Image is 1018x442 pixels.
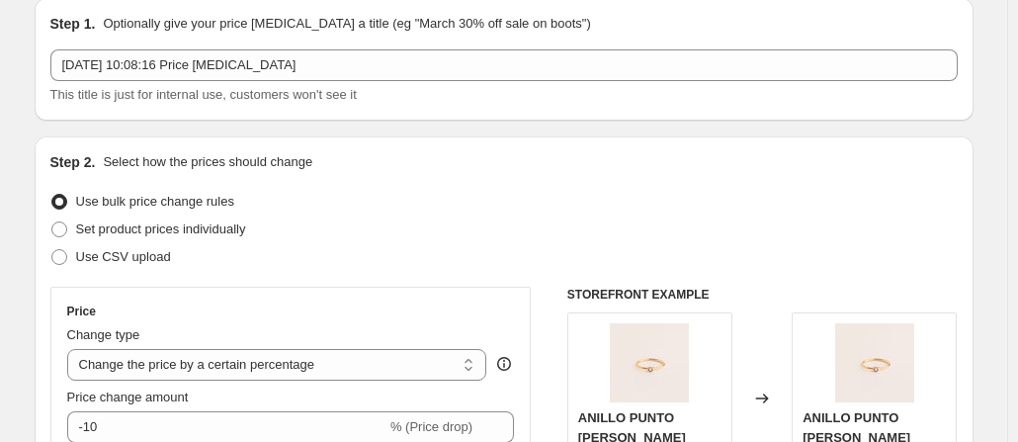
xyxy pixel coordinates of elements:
[50,14,96,34] h2: Step 1.
[610,323,689,402] img: MG_0113_80x.jpg
[50,49,958,81] input: 30% off holiday sale
[76,249,171,264] span: Use CSV upload
[50,152,96,172] h2: Step 2.
[835,323,914,402] img: MG_0113_80x.jpg
[390,419,472,434] span: % (Price drop)
[494,354,514,374] div: help
[103,152,312,172] p: Select how the prices should change
[50,87,357,102] span: This title is just for internal use, customers won't see it
[67,327,140,342] span: Change type
[76,221,246,236] span: Set product prices individually
[67,390,189,404] span: Price change amount
[567,287,958,303] h6: STOREFRONT EXAMPLE
[76,194,234,209] span: Use bulk price change rules
[103,14,590,34] p: Optionally give your price [MEDICAL_DATA] a title (eg "March 30% off sale on boots")
[67,304,96,319] h3: Price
